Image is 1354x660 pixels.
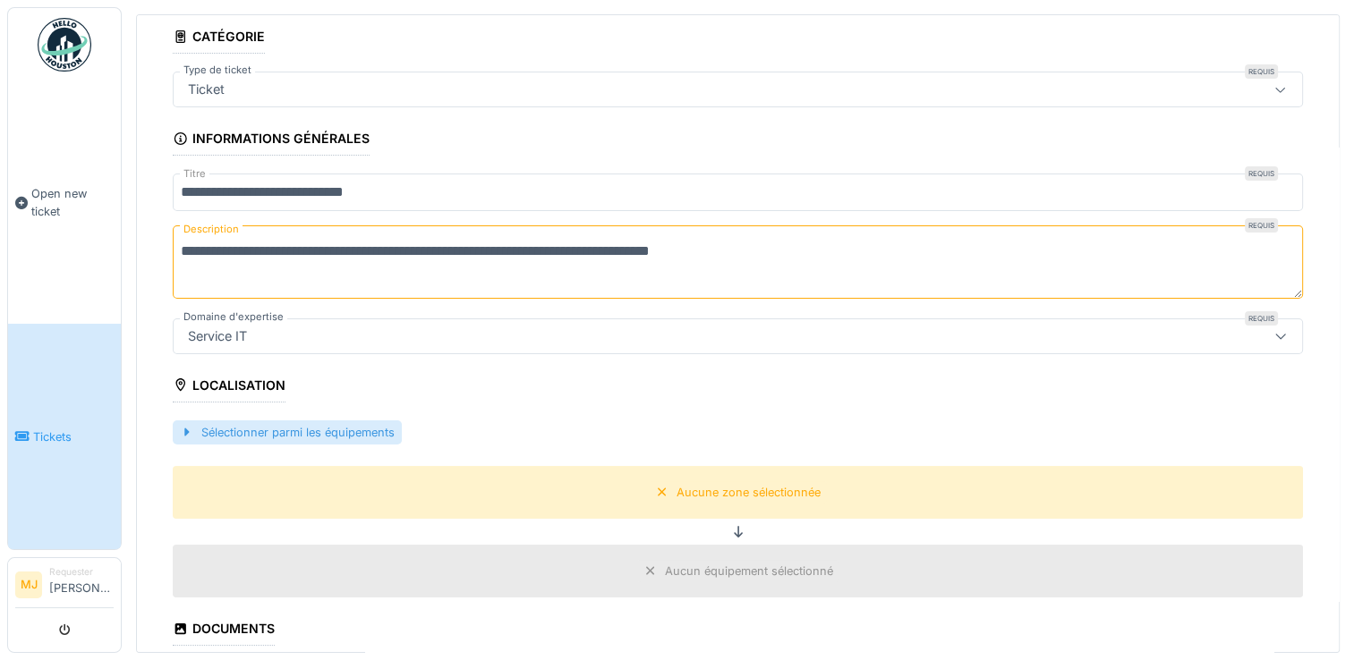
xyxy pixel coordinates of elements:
[173,372,285,402] div: Localisation
[665,563,833,580] div: Aucun équipement sélectionné
[180,63,255,78] label: Type de ticket
[15,571,42,598] li: MJ
[49,565,114,579] div: Requester
[38,18,91,72] img: Badge_color-CXgf-gQk.svg
[181,326,254,346] div: Service IT
[1245,166,1278,181] div: Requis
[15,565,114,608] a: MJ Requester[PERSON_NAME]
[173,420,402,444] div: Sélectionner parmi les équipements
[1245,311,1278,326] div: Requis
[173,125,370,156] div: Informations générales
[1245,218,1278,233] div: Requis
[180,218,243,241] label: Description
[180,309,287,325] label: Domaine d'expertise
[31,185,114,219] span: Open new ticket
[1245,64,1278,79] div: Requis
[33,428,114,445] span: Tickets
[180,166,209,182] label: Titre
[8,324,121,549] a: Tickets
[173,23,265,54] div: Catégorie
[49,565,114,604] li: [PERSON_NAME]
[8,81,121,324] a: Open new ticket
[173,615,275,646] div: Documents
[181,80,232,99] div: Ticket
[677,484,821,501] div: Aucune zone sélectionnée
